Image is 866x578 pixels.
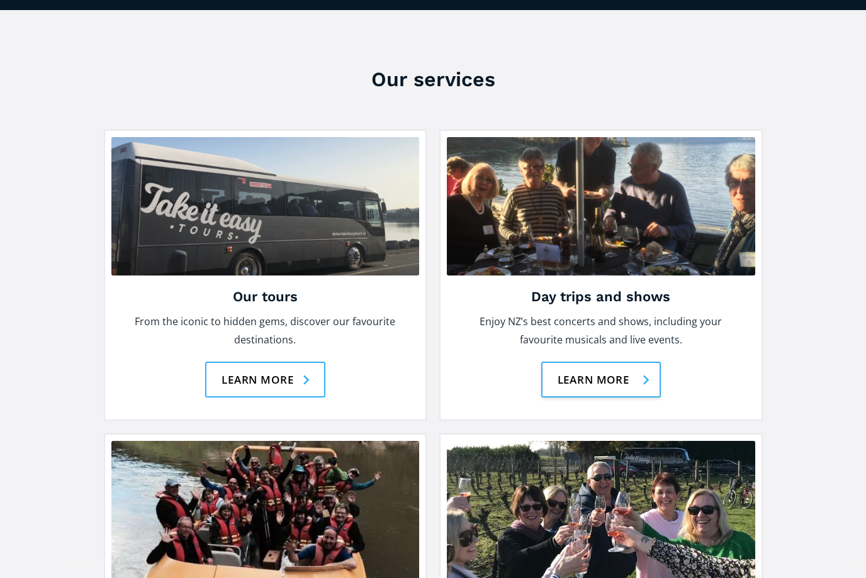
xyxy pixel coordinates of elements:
[104,67,763,92] h3: Our services
[459,313,743,349] p: Enjoy NZ’s best concerts and shows, including your favourite musicals and live events.
[447,137,755,275] img: Take it Easy Happy customers enjoying trip
[541,362,661,397] a: Learn more
[124,313,407,349] p: From the iconic to hidden gems, discover our favourite destinations.
[124,288,407,306] h4: Our tours
[459,288,743,306] h4: Day trips and shows
[111,137,420,275] img: Take it Easy Tours coach on the road
[205,362,325,397] a: Learn more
